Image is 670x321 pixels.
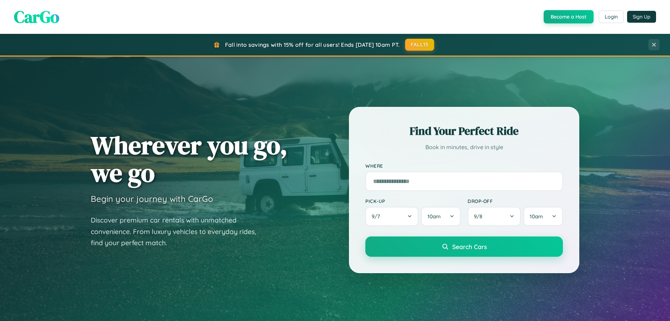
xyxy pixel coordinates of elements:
[468,207,521,226] button: 9/8
[627,11,656,23] button: Sign Up
[365,163,563,169] label: Where
[599,10,624,23] button: Login
[14,5,59,28] span: CarGo
[530,213,543,220] span: 10am
[365,207,418,226] button: 9/7
[365,198,461,204] label: Pick-up
[225,41,400,48] span: Fall into savings with 15% off for all users! Ends [DATE] 10am PT.
[91,214,265,249] p: Discover premium car rentals with unmatched convenience. From luxury vehicles to everyday rides, ...
[452,243,487,250] span: Search Cars
[372,213,384,220] span: 9 / 7
[365,142,563,152] p: Book in minutes, drive in style
[523,207,563,226] button: 10am
[427,213,441,220] span: 10am
[365,236,563,257] button: Search Cars
[421,207,461,226] button: 10am
[405,39,434,51] button: FALL15
[365,123,563,139] h2: Find Your Perfect Ride
[91,194,213,204] h3: Begin your journey with CarGo
[544,10,594,23] button: Become a Host
[91,131,288,187] h1: Wherever you go, we go
[474,213,486,220] span: 9 / 8
[468,198,563,204] label: Drop-off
